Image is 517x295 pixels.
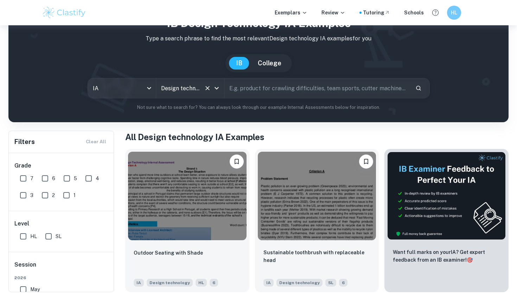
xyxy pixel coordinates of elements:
[404,9,424,17] a: Schools
[14,137,35,147] h6: Filters
[74,191,76,199] span: 1
[263,279,274,287] span: IA
[258,152,376,240] img: Design technology IA example thumbnail: Sustainable toothbrush with replaceable
[263,249,371,264] p: Sustainable toothbrush with replaceable head
[134,279,144,287] span: IA
[30,191,33,199] span: 3
[325,279,336,287] span: SL
[429,7,441,19] button: Help and Feedback
[229,57,249,70] button: IB
[14,162,109,170] h6: Grade
[30,232,37,240] span: HL
[196,279,207,287] span: HL
[210,279,218,287] span: 6
[14,104,503,111] p: Not sure what to search for? You can always look through our example Internal Assessments below f...
[212,83,222,93] button: Open
[14,34,503,43] p: Type a search phrase to find the most relevant Design technology IA examples for you
[125,149,249,292] a: BookmarkOutdoor Seating with ShadeIADesign technologyHL6
[134,249,203,257] p: Outdoor Seating with Shade
[88,78,156,98] div: IA
[321,9,345,17] p: Review
[393,248,500,264] p: Want full marks on your IA ? Get expert feedback from an IB examiner!
[125,131,509,143] h1: All Design technology IA Examples
[128,152,247,240] img: Design technology IA example thumbnail: Outdoor Seating with Shade
[52,175,55,182] span: 6
[363,9,390,17] a: Tutoring
[147,279,193,287] span: Design technology
[387,152,506,240] img: Thumbnail
[14,261,109,275] h6: Session
[96,175,99,182] span: 4
[251,57,288,70] button: College
[467,257,473,263] span: 🎯
[52,191,55,199] span: 2
[30,175,33,182] span: 7
[447,6,461,20] button: HL
[276,279,323,287] span: Design technology
[224,78,410,98] input: E.g. product for crawling difficulties, team sports, cutter machine...
[74,175,77,182] span: 5
[413,82,425,94] button: Search
[30,286,40,293] span: May
[14,219,109,228] h6: Level
[275,9,307,17] p: Exemplars
[255,149,379,292] a: BookmarkSustainable toothbrush with replaceable headIADesign technologySL6
[42,6,87,20] img: Clastify logo
[14,275,109,281] span: 2026
[230,155,244,169] button: Bookmark
[450,9,458,17] h6: HL
[203,83,212,93] button: Clear
[384,149,509,292] a: ThumbnailWant full marks on yourIA? Get expert feedback from an IB examiner!
[339,279,347,287] span: 6
[359,155,373,169] button: Bookmark
[56,232,62,240] span: SL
